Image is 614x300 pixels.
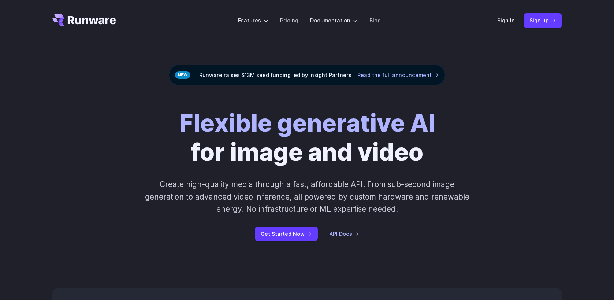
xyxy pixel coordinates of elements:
a: Go to / [52,14,116,26]
label: Features [238,16,268,25]
a: Sign up [524,13,562,28]
a: Pricing [280,16,298,25]
a: Read the full announcement [357,71,439,79]
a: API Docs [330,230,360,238]
a: Blog [369,16,381,25]
label: Documentation [310,16,358,25]
div: Runware raises $13M seed funding led by Insight Partners [169,65,445,85]
a: Get Started Now [255,227,318,241]
a: Sign in [497,16,515,25]
p: Create high-quality media through a fast, affordable API. From sub-second image generation to adv... [144,178,470,215]
h1: for image and video [179,109,435,167]
strong: Flexible generative AI [179,109,435,138]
